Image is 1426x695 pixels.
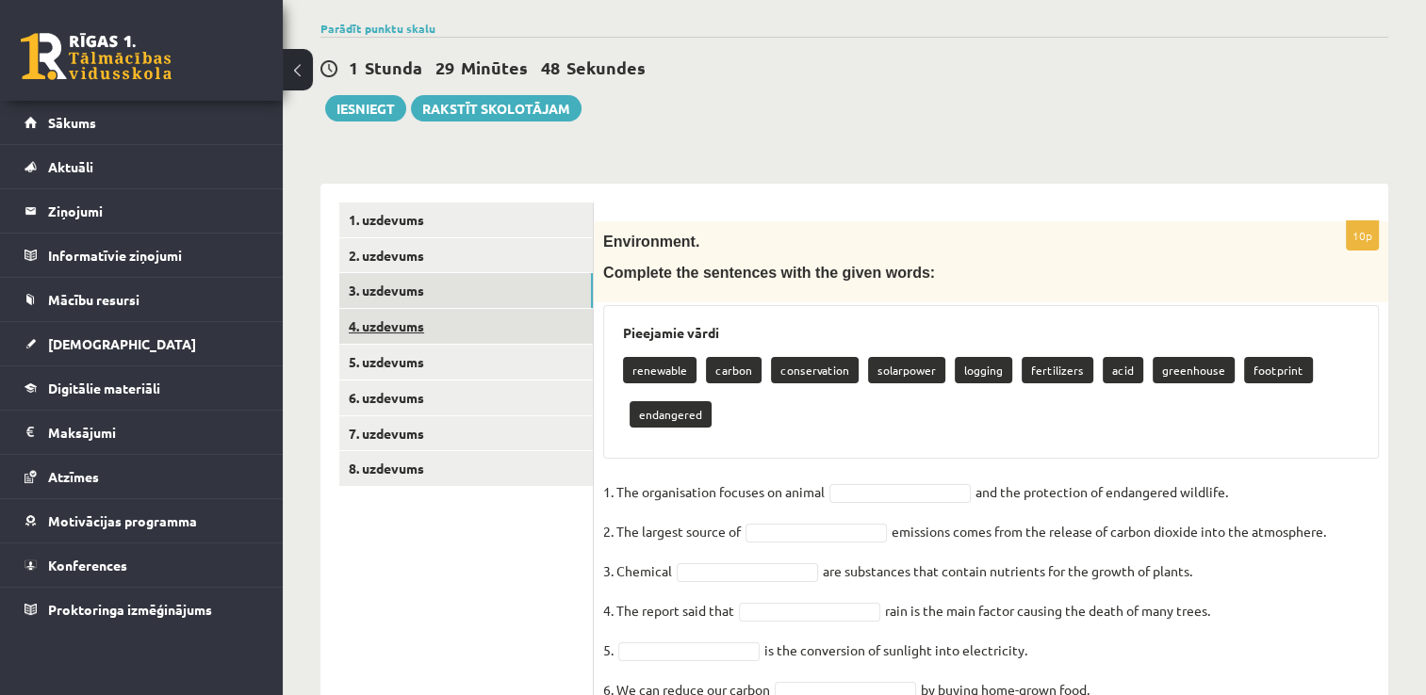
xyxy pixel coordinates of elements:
[339,202,593,237] a: 1. uzdevums
[603,557,672,585] p: 3. Chemical
[320,21,435,36] a: Parādīt punktu skalu
[603,596,734,624] p: 4. The report said that
[48,291,139,308] span: Mācību resursi
[339,451,593,486] a: 8. uzdevums
[25,499,259,542] a: Motivācijas programma
[25,234,259,277] a: Informatīvie ziņojumi
[25,588,259,631] a: Proktoringa izmēģinājums
[1244,357,1313,383] p: footprint
[48,557,127,574] span: Konferences
[566,57,646,78] span: Sekundes
[25,145,259,188] a: Aktuāli
[21,33,172,80] a: Rīgas 1. Tālmācības vidusskola
[48,114,96,131] span: Sākums
[706,357,762,383] p: carbon
[48,335,196,352] span: [DEMOGRAPHIC_DATA]
[603,234,699,250] span: Environment.
[25,455,259,498] a: Atzīmes
[25,411,259,454] a: Maksājumi
[603,636,614,664] p: 5.
[48,380,160,396] span: Digitālie materiāli
[48,411,259,454] legend: Maksājumi
[630,401,712,428] p: endangered
[603,477,825,506] p: 1. The organisation focuses on animal
[365,57,422,78] span: Stunda
[48,512,197,529] span: Motivācijas programma
[771,357,859,383] p: conservation
[25,189,259,233] a: Ziņojumi
[25,543,259,587] a: Konferences
[25,322,259,365] a: [DEMOGRAPHIC_DATA]
[339,273,593,308] a: 3. uzdevums
[25,101,259,144] a: Sākums
[339,416,593,451] a: 7. uzdevums
[48,468,99,485] span: Atzīmes
[48,234,259,277] legend: Informatīvie ziņojumi
[339,345,593,380] a: 5. uzdevums
[349,57,358,78] span: 1
[25,278,259,321] a: Mācību resursi
[48,601,212,618] span: Proktoringa izmēģinājums
[48,158,93,175] span: Aktuāli
[623,325,1359,341] h3: Pieejamie vārdi
[868,357,945,383] p: solarpower
[1022,357,1093,383] p: fertilizers
[48,189,259,233] legend: Ziņojumi
[339,238,593,273] a: 2. uzdevums
[1103,357,1143,383] p: acid
[461,57,528,78] span: Minūtes
[541,57,560,78] span: 48
[603,517,741,545] p: 2. The largest source of
[25,366,259,410] a: Digitālie materiāli
[411,95,582,121] a: Rakstīt skolotājam
[325,95,406,121] button: Iesniegt
[339,309,593,344] a: 4. uzdevums
[1153,357,1235,383] p: greenhouse
[623,357,697,383] p: renewable
[435,57,454,78] span: 29
[955,357,1012,383] p: logging
[339,380,593,415] a: 6. uzdevums
[1346,220,1379,251] p: 10p
[603,265,935,281] span: Complete the sentences with the given words:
